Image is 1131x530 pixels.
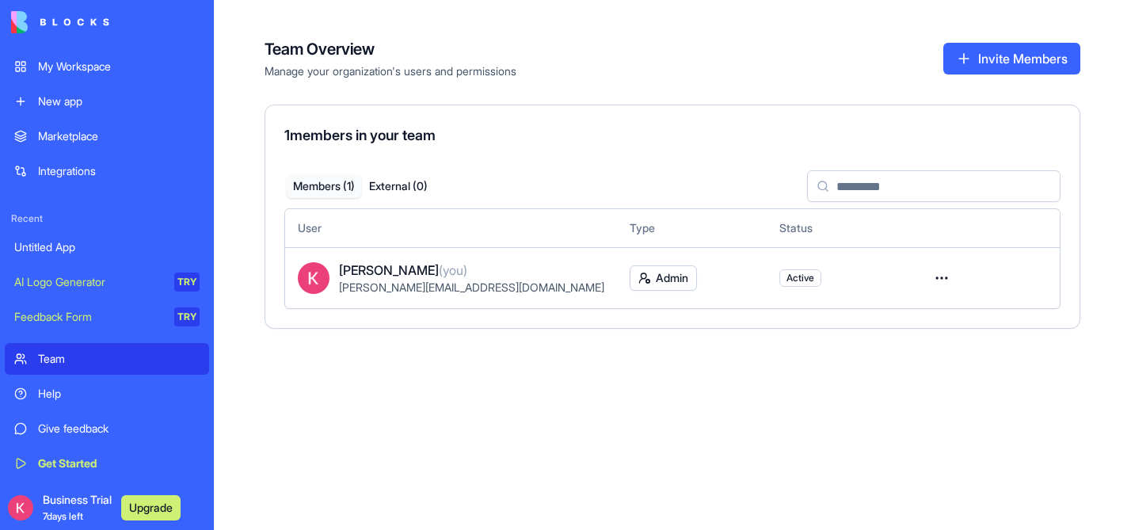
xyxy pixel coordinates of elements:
[298,262,329,294] img: ACg8ocJaNN_dNxvWir0RLcrhf2mRXl1M9EmrdRgyLqpTnkRUjqXeqNw=s96-c
[11,11,109,33] img: logo
[14,309,163,325] div: Feedback Form
[38,421,200,437] div: Give feedback
[38,351,200,367] div: Team
[5,51,209,82] a: My Workspace
[43,492,112,524] span: Business Trial
[285,209,617,247] th: User
[14,239,200,255] div: Untitled App
[361,175,436,198] button: External ( 0 )
[287,175,361,198] button: Members ( 1 )
[339,280,604,294] span: [PERSON_NAME][EMAIL_ADDRESS][DOMAIN_NAME]
[630,265,697,291] button: Admin
[38,386,200,402] div: Help
[786,272,814,284] span: Active
[8,495,33,520] img: ACg8ocJaNN_dNxvWir0RLcrhf2mRXl1M9EmrdRgyLqpTnkRUjqXeqNw=s96-c
[656,270,688,286] span: Admin
[339,261,467,280] span: [PERSON_NAME]
[38,59,200,74] div: My Workspace
[38,163,200,179] div: Integrations
[265,63,516,79] span: Manage your organization's users and permissions
[38,93,200,109] div: New app
[38,128,200,144] div: Marketplace
[5,413,209,444] a: Give feedback
[5,378,209,410] a: Help
[943,43,1080,74] button: Invite Members
[5,86,209,117] a: New app
[14,274,163,290] div: AI Logo Generator
[5,231,209,263] a: Untitled App
[43,510,83,522] span: 7 days left
[5,448,209,479] a: Get Started
[38,456,200,471] div: Get Started
[265,38,516,60] h4: Team Overview
[284,127,436,143] span: 1 members in your team
[630,220,754,236] div: Type
[5,212,209,225] span: Recent
[5,301,209,333] a: Feedback FormTRY
[5,266,209,298] a: AI Logo GeneratorTRY
[5,155,209,187] a: Integrations
[121,495,181,520] button: Upgrade
[439,262,467,278] span: (you)
[174,307,200,326] div: TRY
[5,120,209,152] a: Marketplace
[779,220,901,236] div: Status
[174,273,200,292] div: TRY
[5,343,209,375] a: Team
